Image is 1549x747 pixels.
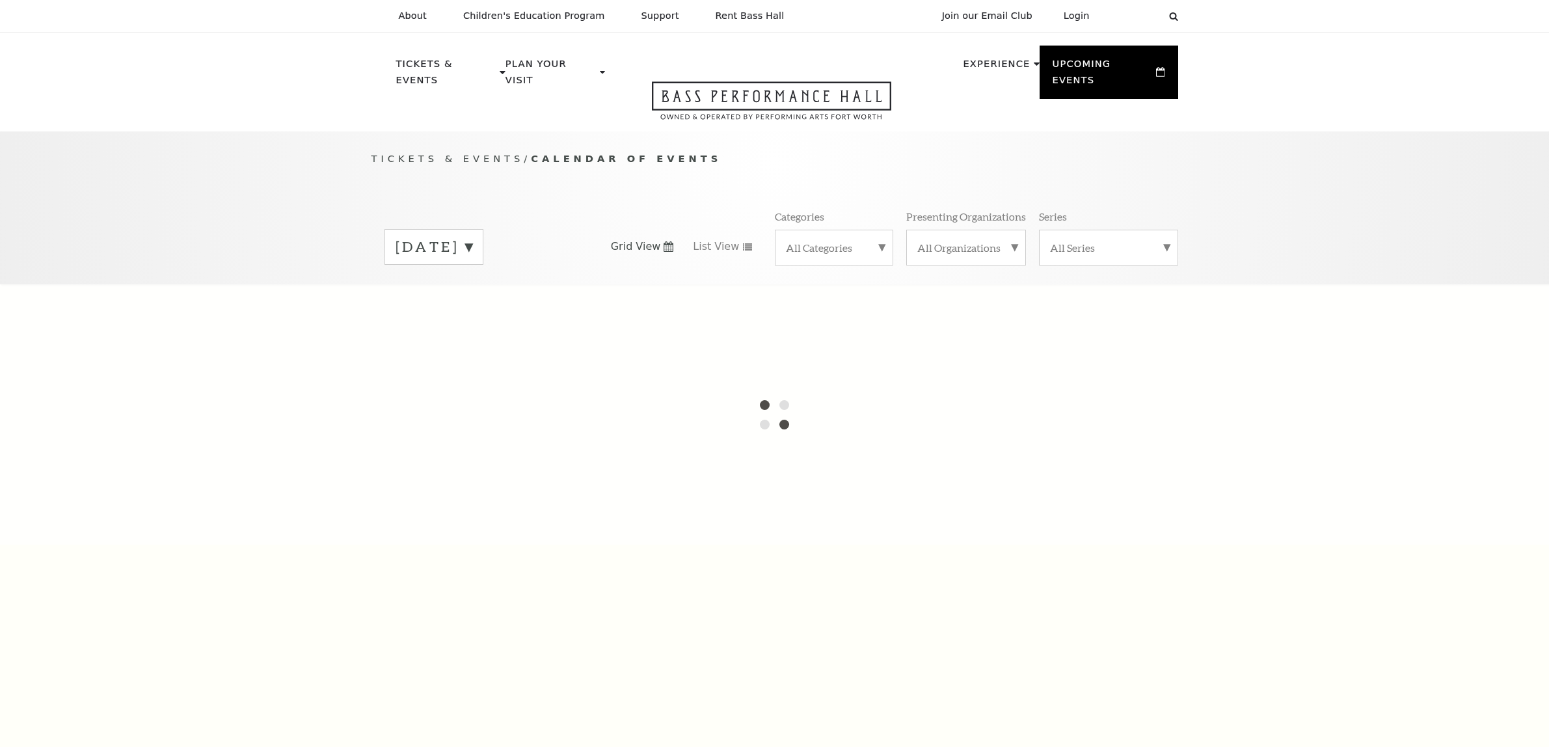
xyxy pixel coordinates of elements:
[963,56,1030,79] p: Experience
[1053,56,1153,96] p: Upcoming Events
[396,56,497,96] p: Tickets & Events
[463,10,605,21] p: Children's Education Program
[531,153,721,164] span: Calendar of Events
[716,10,785,21] p: Rent Bass Hall
[396,237,472,257] label: [DATE]
[399,10,427,21] p: About
[917,241,1015,254] label: All Organizations
[505,56,597,96] p: Plan Your Visit
[611,239,661,254] span: Grid View
[1050,241,1167,254] label: All Series
[1111,10,1157,22] select: Select:
[906,210,1026,223] p: Presenting Organizations
[371,153,524,164] span: Tickets & Events
[693,239,739,254] span: List View
[775,210,824,223] p: Categories
[371,151,1178,167] p: /
[1039,210,1067,223] p: Series
[641,10,679,21] p: Support
[786,241,882,254] label: All Categories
